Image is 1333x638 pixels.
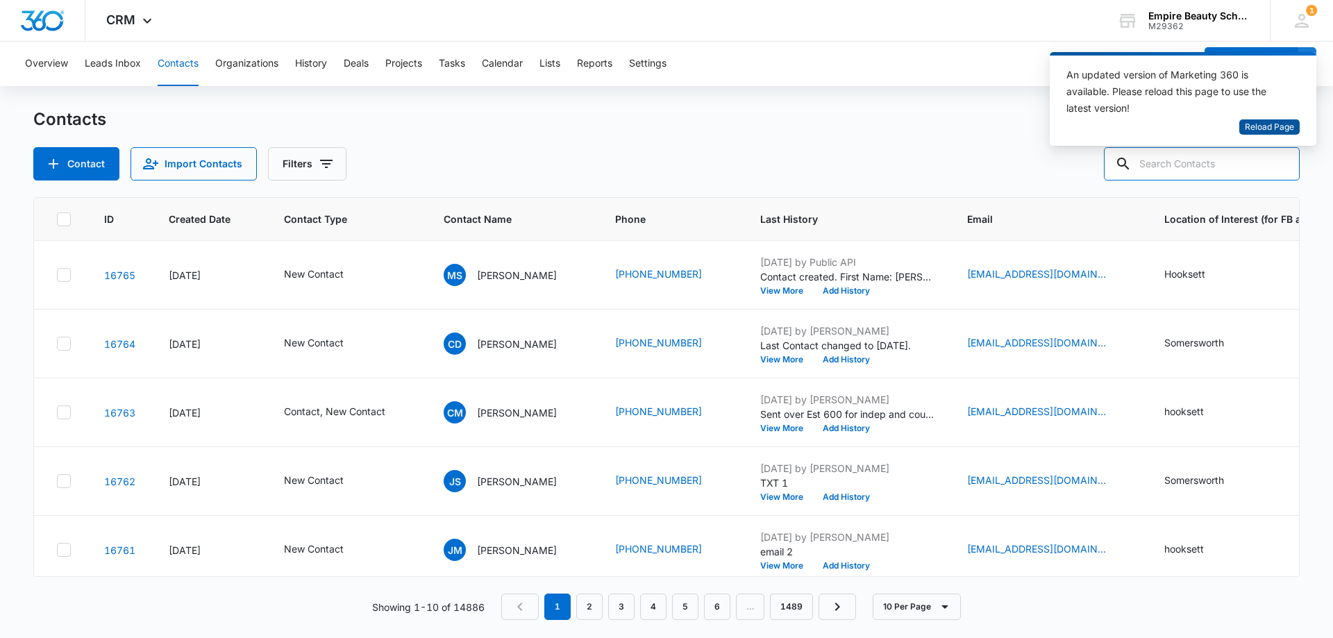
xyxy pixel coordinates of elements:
button: Reload Page [1239,119,1300,135]
a: [EMAIL_ADDRESS][DOMAIN_NAME] [967,542,1106,556]
div: Location of Interest (for FB ad integration) - Hooksett - Select to Edit Field [1164,267,1230,283]
div: Email - clairediisign@gmail.com - Select to Edit Field [967,335,1131,352]
button: Organizations [215,42,278,86]
a: [EMAIL_ADDRESS][DOMAIN_NAME] [967,404,1106,419]
div: notifications count [1306,5,1317,16]
span: Reload Page [1245,121,1294,134]
p: [PERSON_NAME] [477,405,557,420]
button: Leads Inbox [85,42,141,86]
button: History [295,42,327,86]
div: Phone - +1 (603) 506-2828 - Select to Edit Field [615,542,727,558]
div: Contact Type - New Contact - Select to Edit Field [284,542,369,558]
a: Page 5 [672,594,698,620]
button: View More [760,424,813,433]
span: Last History [760,212,914,226]
a: Page 3 [608,594,635,620]
a: Page 6 [704,594,730,620]
p: Last Contact changed to [DATE]. [760,338,934,353]
a: Navigate to contact details page for Claire Diionno [104,338,135,350]
div: [DATE] [169,474,251,489]
button: Import Contacts [131,147,257,181]
span: 1 [1306,5,1317,16]
button: Overview [25,42,68,86]
button: Add History [813,287,880,295]
div: Contact Name - Jean Marielle - Select to Edit Field [444,539,582,561]
span: CD [444,333,466,355]
a: Page 2 [576,594,603,620]
button: Projects [385,42,422,86]
span: CM [444,401,466,423]
em: 1 [544,594,571,620]
button: View More [760,287,813,295]
p: [PERSON_NAME] [477,474,557,489]
div: New Contact [284,335,344,350]
div: [DATE] [169,337,251,351]
div: Hooksett [1164,267,1205,281]
div: [DATE] [169,405,251,420]
button: Calendar [482,42,523,86]
button: Add History [813,355,880,364]
p: [DATE] by Public API [760,255,934,269]
span: JS [444,470,466,492]
a: [PHONE_NUMBER] [615,267,702,281]
div: New Contact [284,473,344,487]
div: Contact Type - New Contact - Select to Edit Field [284,473,369,489]
div: New Contact [284,267,344,281]
p: [DATE] by [PERSON_NAME] [760,392,934,407]
p: Sent over Est 600 for indep and course outline [760,407,934,421]
div: Contact Name - Jessica Sugihardjo - Select to Edit Field [444,470,582,492]
p: [PERSON_NAME] [477,337,557,351]
div: Somersworth [1164,335,1224,350]
button: Contacts [158,42,199,86]
button: 10 Per Page [873,594,961,620]
div: Contact Name - Maria Silva - Select to Edit Field [444,264,582,286]
p: Showing 1-10 of 14886 [372,600,485,614]
a: [PHONE_NUMBER] [615,335,702,350]
span: ID [104,212,115,226]
div: Contact, New Contact [284,404,385,419]
a: Next Page [819,594,856,620]
a: Page 1489 [770,594,813,620]
p: [DATE] by [PERSON_NAME] [760,530,934,544]
div: account name [1148,10,1250,22]
div: Phone - (603) 550-6667 - Select to Edit Field [615,473,727,489]
div: [DATE] [169,543,251,557]
div: Location of Interest (for FB ad integration) - Somersworth - Select to Edit Field [1164,335,1249,352]
a: Navigate to contact details page for Chantel Magaletta [104,407,135,419]
div: Somersworth [1164,473,1224,487]
div: Email - isahsilvaa2009@gmail.com - Select to Edit Field [967,267,1131,283]
a: Navigate to contact details page for Jessica Sugihardjo [104,476,135,487]
a: [EMAIL_ADDRESS][DOMAIN_NAME] [967,267,1106,281]
div: [DATE] [169,268,251,283]
span: JM [444,539,466,561]
p: [PERSON_NAME] [477,268,557,283]
div: Contact Name - Chantel Magaletta - Select to Edit Field [444,401,582,423]
button: Tasks [439,42,465,86]
button: Lists [539,42,560,86]
a: Navigate to contact details page for Maria Silva [104,269,135,281]
div: account id [1148,22,1250,31]
div: Email - jmarielle1999@gmail.com - Select to Edit Field [967,542,1131,558]
div: Phone - (802) 345-5791 - Select to Edit Field [615,335,727,352]
button: Add History [813,562,880,570]
a: [PHONE_NUMBER] [615,542,702,556]
a: Page 4 [640,594,666,620]
div: hooksett [1164,542,1204,556]
div: Location of Interest (for FB ad integration) - hooksett - Select to Edit Field [1164,404,1229,421]
a: Navigate to contact details page for Jean Marielle [104,544,135,556]
h1: Contacts [33,109,106,130]
div: Phone - (978) 645-7053 - Select to Edit Field [615,267,727,283]
div: hooksett [1164,404,1204,419]
span: CRM [106,12,135,27]
a: [PHONE_NUMBER] [615,404,702,419]
button: Add Contact [33,147,119,181]
a: [EMAIL_ADDRESS][DOMAIN_NAME] [967,335,1106,350]
div: Email - chantelchacon2@gmail.com - Select to Edit Field [967,404,1131,421]
p: [DATE] by [PERSON_NAME] [760,461,934,476]
p: TXT 1 [760,476,934,490]
p: email 2 [760,544,934,559]
div: Location of Interest (for FB ad integration) - Somersworth - Select to Edit Field [1164,473,1249,489]
button: Reports [577,42,612,86]
button: Deals [344,42,369,86]
p: Contact created. First Name: [PERSON_NAME] Last Name: [PERSON_NAME] Source: Form - Contact Us Sta... [760,269,934,284]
